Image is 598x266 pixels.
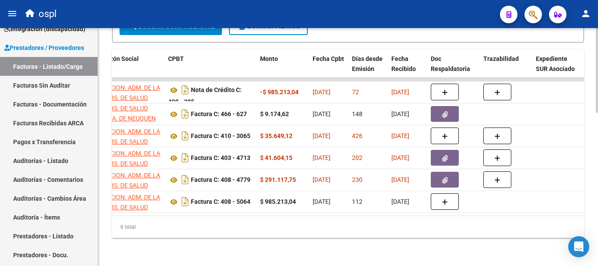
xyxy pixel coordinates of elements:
span: Razón Social [102,55,139,62]
i: Descargar documento [179,83,191,97]
span: Buscar Comprobante [127,22,214,30]
span: [DATE] [313,154,331,161]
strong: Nota de Crédito C: 408 - 385 [168,87,242,106]
div: Open Intercom Messenger [568,236,589,257]
span: Integración (discapacidad) [4,24,85,34]
span: DCCION. ADM. DE LA SUBS. DE SALUD PCIA. DE NEUQUEN O. P. [102,128,160,165]
datatable-header-cell: Expediente SUR Asociado [532,50,580,88]
span: [DATE] [391,176,409,183]
strong: Factura C: 410 - 3065 [191,133,250,140]
span: [DATE] [313,176,331,183]
div: 30707519378 [102,192,161,211]
span: 426 [352,132,362,139]
span: [DATE] [391,154,409,161]
strong: $ 41.604,15 [260,154,292,161]
span: ospl [39,4,56,24]
span: 72 [352,89,359,96]
i: Descargar documento [179,107,191,121]
span: Fecha Cpbt [313,55,344,62]
strong: -$ 985.213,04 [260,89,299,96]
strong: $ 291.117,75 [260,176,296,183]
span: Fecha Recibido [391,55,416,72]
span: DCCION. ADM. DE LA SUBS. DE SALUD PCIA. DE NEUQUEN O. P. [102,194,160,231]
datatable-header-cell: Fecha Recibido [388,50,427,88]
i: Descargar documento [179,129,191,143]
span: 112 [352,198,362,205]
span: [DATE] [313,89,331,96]
span: [DATE] [313,132,331,139]
strong: Factura C: 408 - 4779 [191,177,250,184]
div: 30707519378 [102,149,161,167]
span: DCCION. ADM. DE LA SUBS. DE SALUD PCIA. DE NEUQUEN O. P. [102,150,160,187]
strong: Factura C: 466 - 627 [191,111,247,118]
div: 30707519378 [102,83,161,101]
span: Días desde Emisión [352,55,383,72]
div: 6 total [112,216,584,238]
datatable-header-cell: Fecha Cpbt [309,50,348,88]
i: Descargar documento [179,151,191,165]
div: 30707519378 [102,170,161,189]
span: [DATE] [391,89,409,96]
span: Expediente SUR Asociado [536,55,575,72]
span: [DATE] [313,110,331,117]
span: Borrar Filtros [237,22,300,30]
i: Descargar documento [179,173,191,187]
strong: Factura C: 408 - 5064 [191,199,250,206]
span: Prestadores / Proveedores [4,43,84,53]
span: Monto [260,55,278,62]
datatable-header-cell: Trazabilidad [480,50,532,88]
span: [DATE] [391,198,409,205]
i: Descargar documento [179,195,191,209]
span: 230 [352,176,362,183]
span: Doc Respaldatoria [431,55,470,72]
span: CPBT [168,55,184,62]
span: 148 [352,110,362,117]
datatable-header-cell: Razón Social [99,50,165,88]
span: Trazabilidad [483,55,519,62]
div: 30707519378 [102,105,161,123]
datatable-header-cell: Días desde Emisión [348,50,388,88]
datatable-header-cell: Monto [257,50,309,88]
datatable-header-cell: CPBT [165,50,257,88]
span: [DATE] [391,110,409,117]
div: 30707519378 [102,127,161,145]
mat-icon: menu [7,8,18,19]
span: [DATE] [391,132,409,139]
strong: $ 985.213,04 [260,198,296,205]
strong: $ 9.174,62 [260,110,289,117]
strong: $ 35.649,12 [260,132,292,139]
mat-icon: person [580,8,591,19]
span: DCCION. ADM. DE LA SUBS. DE SALUD PCIA. DE NEUQUEN O. P. [102,172,160,209]
span: DCCION. ADM. DE LA SUBS. DE SALUD PCIA. DE NEUQUEN O. P. [102,84,160,121]
strong: Factura C: 403 - 4713 [191,155,250,162]
span: 202 [352,154,362,161]
span: [DATE] [313,198,331,205]
datatable-header-cell: Doc Respaldatoria [427,50,480,88]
